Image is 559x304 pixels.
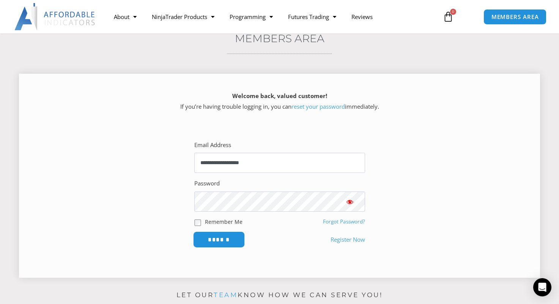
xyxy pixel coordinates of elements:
[222,8,280,25] a: Programming
[194,140,231,150] label: Email Address
[450,9,456,15] span: 0
[431,6,465,28] a: 0
[106,8,436,25] nav: Menu
[323,218,365,225] a: Forgot Password?
[32,91,527,112] p: If you’re having trouble logging in, you can immediately.
[344,8,380,25] a: Reviews
[106,8,144,25] a: About
[144,8,222,25] a: NinjaTrader Products
[235,32,324,45] a: Members Area
[280,8,344,25] a: Futures Trading
[291,103,345,110] a: reset your password
[214,291,238,299] a: team
[194,178,220,189] label: Password
[483,9,547,25] a: MEMBERS AREA
[331,234,365,245] a: Register Now
[335,192,365,212] button: Show password
[205,218,242,226] label: Remember Me
[14,3,96,30] img: LogoAI | Affordable Indicators – NinjaTrader
[14,289,545,301] p: Let our know how we can serve you!
[232,92,327,100] strong: Welcome back, valued customer!
[491,14,539,20] span: MEMBERS AREA
[533,278,551,296] div: Open Intercom Messenger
